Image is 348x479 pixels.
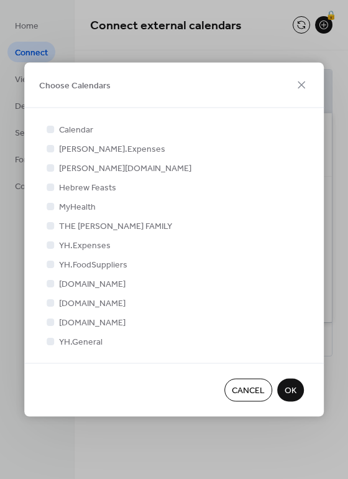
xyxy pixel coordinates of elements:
[59,162,191,175] span: [PERSON_NAME][DOMAIN_NAME]
[59,297,126,310] span: [DOMAIN_NAME]
[285,384,296,398] span: OK
[59,182,116,195] span: Hebrew Feasts
[39,80,111,93] span: Choose Calendars
[59,124,93,137] span: Calendar
[277,379,304,402] button: OK
[59,220,172,233] span: THE [PERSON_NAME] FAMILY
[59,336,103,349] span: YH.General
[59,317,126,330] span: [DOMAIN_NAME]
[59,259,127,272] span: YH.FoodSuppliers
[232,384,265,398] span: Cancel
[59,240,111,253] span: YH.Expenses
[224,379,272,402] button: Cancel
[59,143,165,156] span: [PERSON_NAME].Expenses
[59,278,126,291] span: [DOMAIN_NAME]
[59,201,96,214] span: MyHealth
